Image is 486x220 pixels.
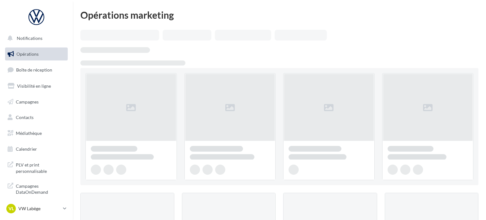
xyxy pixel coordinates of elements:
a: VL VW Labège [5,203,68,215]
div: Opérations marketing [80,10,478,20]
span: PLV et print personnalisable [16,160,65,174]
span: Visibilité en ligne [17,83,51,89]
span: Opérations [16,51,39,57]
span: Notifications [17,35,42,41]
a: PLV et print personnalisable [4,158,69,177]
a: Médiathèque [4,127,69,140]
span: Médiathèque [16,130,42,136]
button: Notifications [4,32,66,45]
span: VL [9,205,14,212]
a: Campagnes [4,95,69,109]
span: Calendrier [16,146,37,152]
a: Boîte de réception [4,63,69,77]
a: Campagnes DataOnDemand [4,179,69,198]
a: Visibilité en ligne [4,79,69,93]
span: Campagnes [16,99,39,104]
a: Opérations [4,47,69,61]
a: Contacts [4,111,69,124]
a: Calendrier [4,142,69,156]
span: Campagnes DataOnDemand [16,182,65,195]
p: VW Labège [18,205,60,212]
span: Contacts [16,115,34,120]
span: Boîte de réception [16,67,52,72]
